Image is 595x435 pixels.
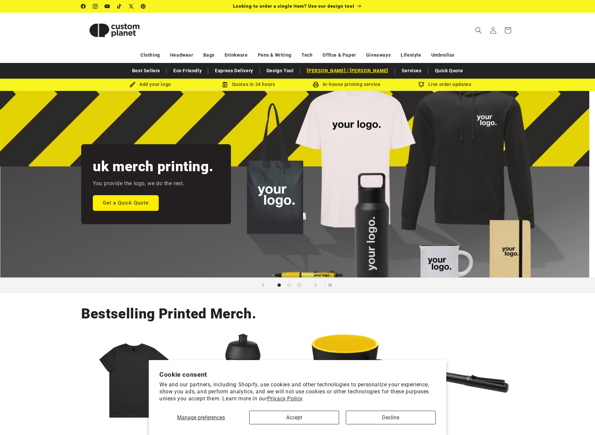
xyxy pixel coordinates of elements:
button: Accept [249,411,339,424]
a: Bags [203,49,215,61]
a: Design Tool [263,65,297,77]
a: Best Sellers [129,65,163,77]
a: Headwear [170,49,193,61]
a: Umbrellas [431,49,455,61]
img: Order Updates Icon [222,82,228,88]
a: Pens & Writing [258,49,292,61]
h2: Bestselling Printed Merch. [81,305,256,323]
a: Eco Friendly [170,65,205,77]
img: HydroFlex™ 500 ml squeezy sport bottle [195,333,291,428]
iframe: Chat Widget [484,363,595,435]
img: Brush Icon [129,82,135,88]
button: Load slide 2 of 3 [284,280,294,290]
a: Get a Quick Quote [93,195,159,211]
summary: Search [471,23,486,38]
h2: uk merch printing. [93,158,213,176]
div: Add your logo [101,80,199,89]
h2: Cookie consent [159,371,436,378]
button: Load slide 3 of 3 [294,280,304,290]
div: In-house printing service [297,80,396,89]
a: Giveaways [366,49,391,61]
a: Drinkware [225,49,248,61]
a: Clothing [140,49,160,61]
img: Oli 360 ml ceramic mug with handle [304,333,400,428]
span: Looking to order a single item? Use our design tool [233,3,354,9]
div: Live order updates [396,80,494,89]
p: We and our partners, including Shopify, use cookies and other technologies to personalize your ex... [159,381,436,402]
div: Quotes in 24 hours [199,80,297,89]
button: Previous slide [256,278,270,292]
button: Decline [346,411,436,424]
img: Order updates [418,82,424,88]
p: You provide the logo, we do the rest. [93,179,184,189]
a: Express Delivery [212,65,257,77]
img: In-house printing [313,82,319,88]
button: Next slide [308,278,323,292]
button: Manage preferences [159,411,243,424]
a: Custom Planet [79,13,150,48]
a: [PERSON_NAME] / [PERSON_NAME] [303,65,391,77]
a: Privacy Policy [267,395,303,402]
img: Custom Planet [81,15,148,45]
button: Load slide 1 of 3 [274,280,284,290]
span: Manage preferences [177,414,225,421]
a: Lifestyle [401,49,421,61]
button: Pause slideshow [325,278,339,292]
a: Quick Quote [432,65,467,77]
a: Services [398,65,425,77]
a: Office & Paper [322,49,356,61]
a: Tech [301,49,312,61]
